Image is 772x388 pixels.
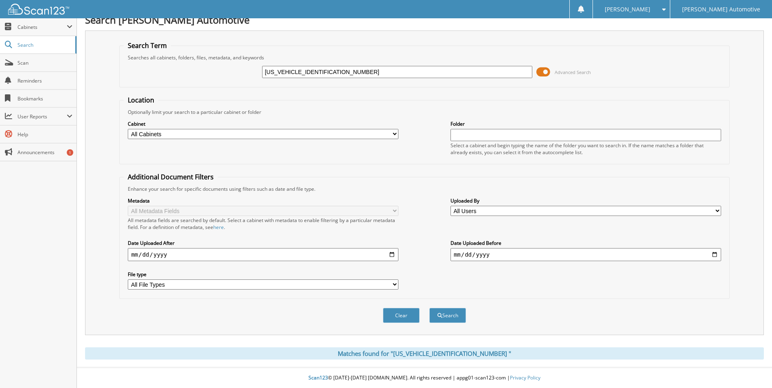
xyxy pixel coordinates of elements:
[85,347,764,360] div: Matches found for "[US_VEHICLE_IDENTIFICATION_NUMBER] "
[124,109,725,116] div: Optionally limit your search to a particular cabinet or folder
[17,149,72,156] span: Announcements
[451,240,721,246] label: Date Uploaded Before
[451,142,721,156] div: Select a cabinet and begin typing the name of the folder you want to search in. If the name match...
[17,59,72,66] span: Scan
[17,113,67,120] span: User Reports
[128,271,398,278] label: File type
[67,149,73,156] div: 1
[128,197,398,204] label: Metadata
[124,185,725,192] div: Enhance your search for specific documents using filters such as date and file type.
[17,24,67,31] span: Cabinets
[451,197,721,204] label: Uploaded By
[451,248,721,261] input: end
[17,77,72,84] span: Reminders
[8,4,69,15] img: scan123-logo-white.svg
[124,172,218,181] legend: Additional Document Filters
[17,95,72,102] span: Bookmarks
[555,69,591,75] span: Advanced Search
[451,120,721,127] label: Folder
[17,41,71,48] span: Search
[308,374,328,381] span: Scan123
[124,41,171,50] legend: Search Term
[213,224,224,231] a: here
[128,120,398,127] label: Cabinet
[77,368,772,388] div: © [DATE]-[DATE] [DOMAIN_NAME]. All rights reserved | appg01-scan123-com |
[124,96,158,105] legend: Location
[510,374,540,381] a: Privacy Policy
[17,131,72,138] span: Help
[85,13,764,26] h1: Search [PERSON_NAME] Automotive
[682,7,760,12] span: [PERSON_NAME] Automotive
[124,54,725,61] div: Searches all cabinets, folders, files, metadata, and keywords
[429,308,466,323] button: Search
[128,240,398,246] label: Date Uploaded After
[128,248,398,261] input: start
[383,308,420,323] button: Clear
[605,7,650,12] span: [PERSON_NAME]
[128,217,398,231] div: All metadata fields are searched by default. Select a cabinet with metadata to enable filtering b...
